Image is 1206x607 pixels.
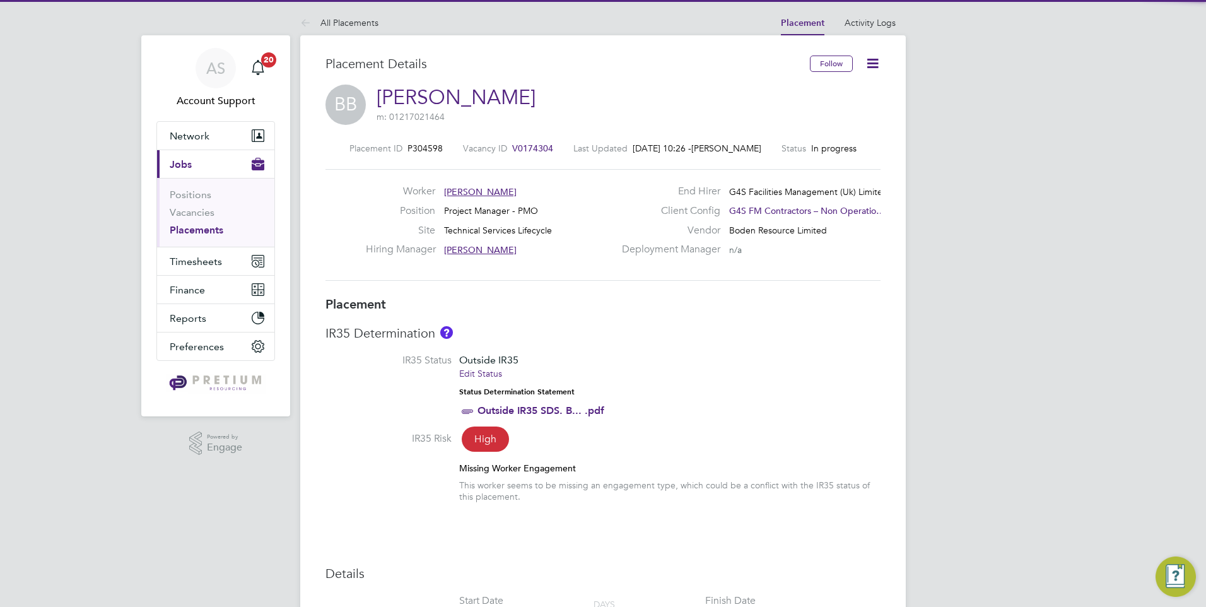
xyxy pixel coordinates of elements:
[366,243,435,256] label: Hiring Manager
[811,143,857,154] span: In progress
[170,189,211,201] a: Positions
[462,427,509,452] span: High
[325,297,386,312] b: Placement
[170,341,224,353] span: Preferences
[325,565,881,582] h3: Details
[157,178,274,247] div: Jobs
[141,35,290,416] nav: Main navigation
[459,387,575,396] strong: Status Determination Statement
[189,432,243,456] a: Powered byEngage
[407,143,443,154] span: P304598
[440,326,453,339] button: About IR35
[459,463,881,474] div: Missing Worker Engagement
[377,85,536,110] a: [PERSON_NAME]
[170,312,206,324] span: Reports
[261,52,276,68] span: 20
[477,404,604,416] a: Outside IR35 SDS. B... .pdf
[170,284,205,296] span: Finance
[366,224,435,237] label: Site
[573,143,628,154] label: Last Updated
[444,205,538,216] span: Project Manager - PMO
[157,276,274,303] button: Finance
[614,224,720,237] label: Vendor
[729,205,885,216] span: G4S FM Contractors – Non Operatio…
[691,143,761,154] span: [PERSON_NAME]
[729,225,827,236] span: Boden Resource Limited
[459,354,518,366] span: Outside IR35
[157,122,274,150] button: Network
[157,247,274,275] button: Timesheets
[325,85,366,125] span: BB
[325,432,452,445] label: IR35 Risk
[156,93,275,109] span: Account Support
[207,442,242,453] span: Engage
[349,143,402,154] label: Placement ID
[170,224,223,236] a: Placements
[170,256,222,268] span: Timesheets
[156,48,275,109] a: ASAccount Support
[170,206,214,218] a: Vacancies
[325,354,452,367] label: IR35 Status
[463,143,507,154] label: Vacancy ID
[729,244,742,256] span: n/a
[206,60,225,76] span: AS
[157,304,274,332] button: Reports
[166,374,265,394] img: pretium-logo-retina.png
[444,244,517,256] span: [PERSON_NAME]
[157,150,274,178] button: Jobs
[459,480,881,502] div: This worker seems to be missing an engagement type, which could be a conflict with the IR35 statu...
[444,186,517,197] span: [PERSON_NAME]
[207,432,242,442] span: Powered by
[459,368,502,379] a: Edit Status
[782,143,806,154] label: Status
[157,333,274,360] button: Preferences
[245,48,271,88] a: 20
[633,143,691,154] span: [DATE] 10:26 -
[170,130,209,142] span: Network
[156,374,275,394] a: Go to home page
[781,18,824,28] a: Placement
[170,158,192,170] span: Jobs
[845,17,896,28] a: Activity Logs
[729,186,888,197] span: G4S Facilities Management (Uk) Limited
[366,204,435,218] label: Position
[512,143,553,154] span: V0174304
[377,111,445,122] span: m: 01217021464
[810,56,853,72] button: Follow
[300,17,378,28] a: All Placements
[444,225,552,236] span: Technical Services Lifecycle
[614,243,720,256] label: Deployment Manager
[1156,557,1196,597] button: Engage Resource Center
[325,56,800,72] h3: Placement Details
[614,185,720,198] label: End Hirer
[325,325,881,341] h3: IR35 Determination
[614,204,720,218] label: Client Config
[366,185,435,198] label: Worker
